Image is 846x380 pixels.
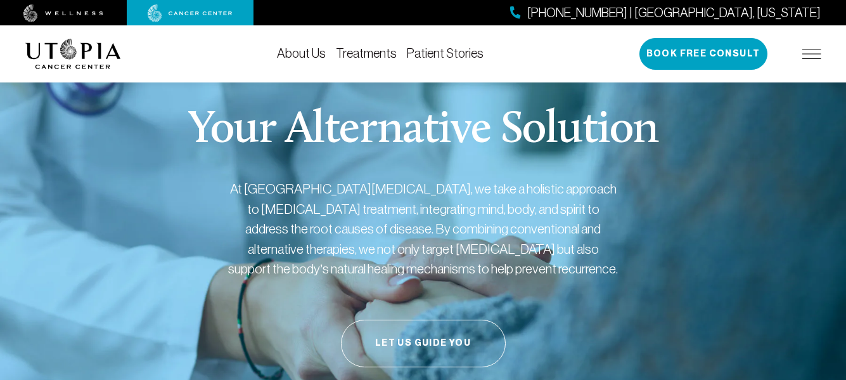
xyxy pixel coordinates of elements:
[25,39,121,69] img: logo
[639,38,767,70] button: Book Free Consult
[277,46,326,60] a: About Us
[336,46,397,60] a: Treatments
[527,4,821,22] span: [PHONE_NUMBER] | [GEOGRAPHIC_DATA], [US_STATE]
[227,179,620,279] p: At [GEOGRAPHIC_DATA][MEDICAL_DATA], we take a holistic approach to [MEDICAL_DATA] treatment, inte...
[23,4,103,22] img: wellness
[802,49,821,59] img: icon-hamburger
[148,4,233,22] img: cancer center
[188,108,658,154] p: Your Alternative Solution
[341,320,506,367] button: Let Us Guide You
[407,46,484,60] a: Patient Stories
[510,4,821,22] a: [PHONE_NUMBER] | [GEOGRAPHIC_DATA], [US_STATE]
